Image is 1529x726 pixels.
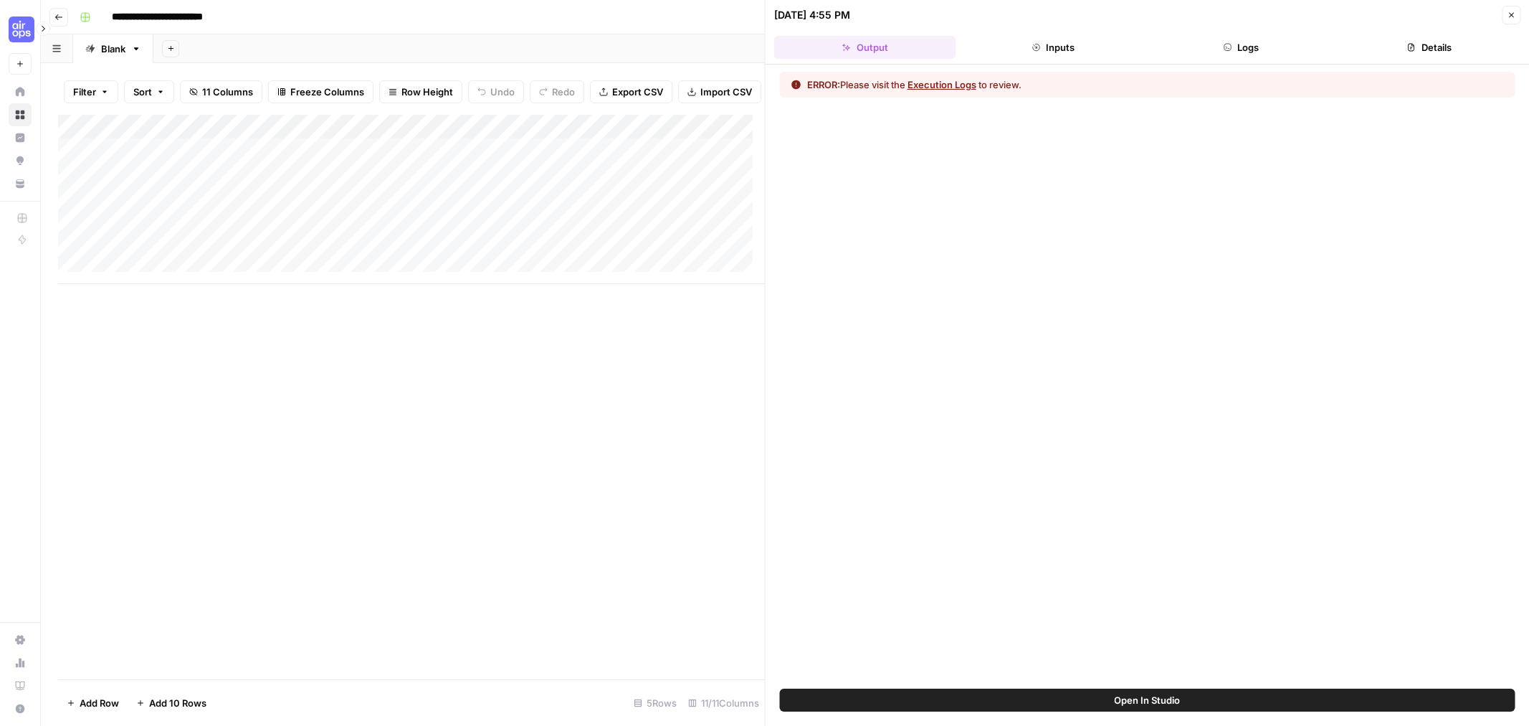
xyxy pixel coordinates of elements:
button: Execution Logs [908,77,976,92]
button: Export CSV [590,80,672,103]
button: 11 Columns [180,80,262,103]
span: 11 Columns [202,85,253,99]
button: Undo [468,80,524,103]
button: Inputs [962,36,1144,59]
span: ERROR: [807,79,840,90]
button: Logs [1150,36,1332,59]
button: Sort [124,80,174,103]
button: Help + Support [9,697,32,720]
button: Freeze Columns [268,80,373,103]
button: Redo [530,80,584,103]
img: September Cohort Logo [9,16,34,42]
div: 5 Rows [628,692,682,715]
span: Open In Studio [1114,693,1180,707]
button: Import CSV [678,80,761,103]
button: Add Row [58,692,128,715]
a: Learning Hub [9,674,32,697]
button: Details [1338,36,1520,59]
button: Add 10 Rows [128,692,215,715]
button: Open In Studio [780,689,1515,712]
a: Usage [9,651,32,674]
span: Add 10 Rows [149,696,206,710]
div: Blank [101,42,125,56]
div: [DATE] 4:55 PM [774,8,850,22]
span: Redo [552,85,575,99]
button: Workspace: September Cohort [9,11,32,47]
a: Browse [9,103,32,126]
a: Home [9,80,32,103]
a: Insights [9,126,32,149]
span: Row Height [401,85,453,99]
button: Output [774,36,956,59]
div: 11/11 Columns [682,692,765,715]
span: Sort [133,85,152,99]
button: Filter [64,80,118,103]
span: Export CSV [612,85,663,99]
a: Blank [73,34,153,63]
div: Please visit the to review. [807,77,1021,92]
span: Add Row [80,696,119,710]
span: Freeze Columns [290,85,364,99]
a: Opportunities [9,149,32,172]
button: Row Height [379,80,462,103]
span: Undo [490,85,515,99]
span: Import CSV [700,85,752,99]
a: Settings [9,628,32,651]
span: Filter [73,85,96,99]
a: Your Data [9,172,32,195]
